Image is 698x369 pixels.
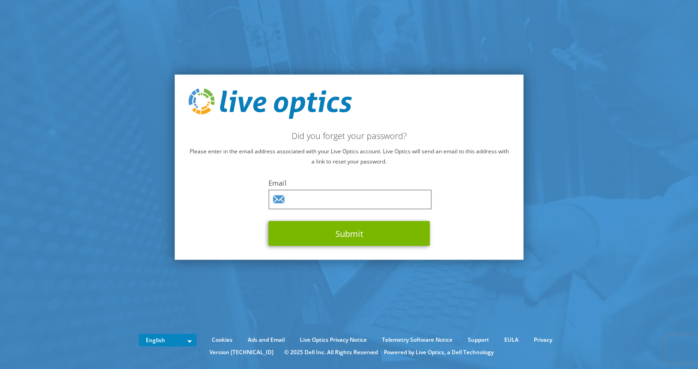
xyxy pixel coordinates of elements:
[527,335,559,345] a: Privacy
[188,89,352,119] img: live_optics_svg.svg
[268,178,430,187] label: Email
[188,130,510,140] h2: Did you forget your password?
[293,335,374,345] a: Live Optics Privacy Notice
[280,347,382,357] li: © 2025 Dell Inc. All Rights Reserved
[205,347,278,357] li: Version [TECHNICAL_ID]
[188,146,510,166] p: Please enter in the email address associated with your Live Optics account. Live Optics will send...
[461,335,496,345] a: Support
[375,335,459,345] a: Telemetry Software Notice
[268,221,430,246] button: Submit
[384,347,494,357] li: Powered by Live Optics, a Dell Technology
[497,335,525,345] a: EULA
[241,335,292,345] a: Ads and Email
[205,335,239,345] a: Cookies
